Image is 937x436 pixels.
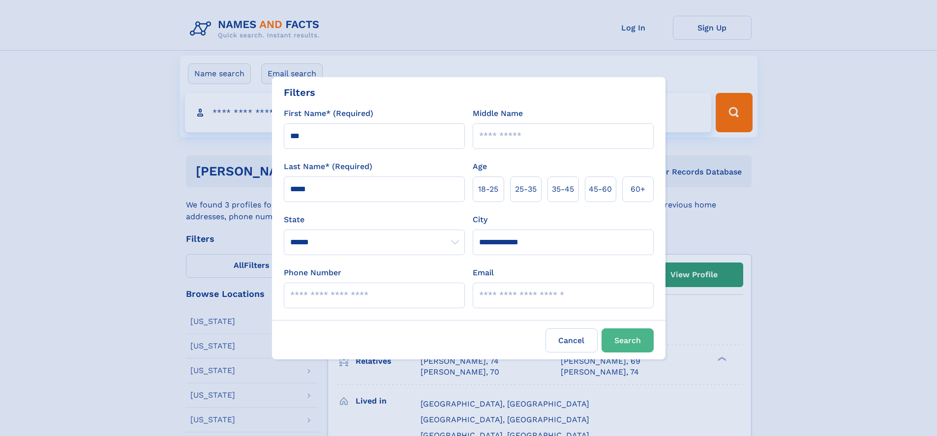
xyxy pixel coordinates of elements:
[589,183,612,195] span: 45‑60
[602,328,654,352] button: Search
[478,183,498,195] span: 18‑25
[284,267,341,279] label: Phone Number
[473,214,487,226] label: City
[473,108,523,119] label: Middle Name
[473,161,487,173] label: Age
[515,183,537,195] span: 25‑35
[284,161,372,173] label: Last Name* (Required)
[545,328,598,352] label: Cancel
[631,183,645,195] span: 60+
[284,85,315,100] div: Filters
[284,108,373,119] label: First Name* (Required)
[473,267,494,279] label: Email
[284,214,465,226] label: State
[552,183,574,195] span: 35‑45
